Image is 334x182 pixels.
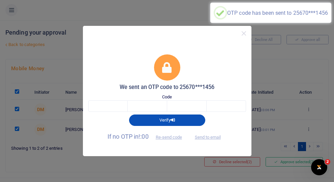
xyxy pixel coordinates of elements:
iframe: Intercom live chat [311,159,327,175]
span: !:00 [139,133,148,140]
span: 2 [325,159,330,165]
button: Verify [129,115,205,126]
div: OTP code has been sent to 25670***1456 [227,10,328,16]
span: If no OTP in [108,133,188,140]
h5: We sent an OTP code to 25670***1456 [88,84,246,91]
label: Code [162,94,172,100]
button: Close [239,29,249,38]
